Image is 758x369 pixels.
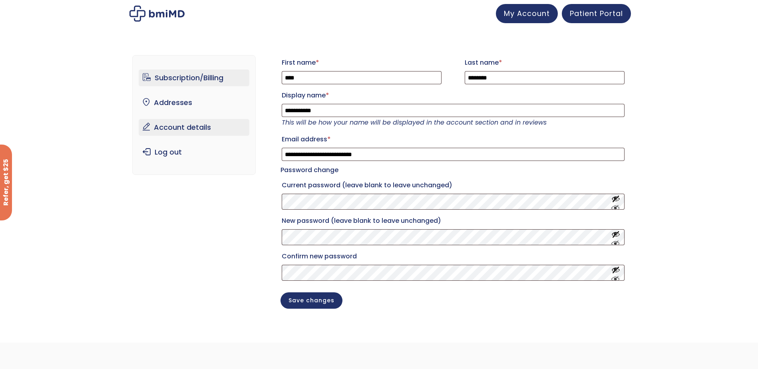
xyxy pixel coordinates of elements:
[139,119,249,136] a: Account details
[281,165,338,176] legend: Password change
[282,89,625,102] label: Display name
[139,69,249,86] a: Subscription/Billing
[282,250,625,263] label: Confirm new password
[281,292,342,309] button: Save changes
[562,4,631,23] a: Patient Portal
[139,94,249,111] a: Addresses
[282,214,625,227] label: New password (leave blank to leave unchanged)
[132,55,256,175] nav: Account pages
[129,6,185,22] img: My account
[282,179,625,192] label: Current password (leave blank to leave unchanged)
[282,56,442,69] label: First name
[496,4,558,23] a: My Account
[282,133,625,146] label: Email address
[504,8,550,18] span: My Account
[282,118,547,127] em: This will be how your name will be displayed in the account section and in reviews
[611,266,620,280] button: Show password
[611,230,620,245] button: Show password
[465,56,625,69] label: Last name
[570,8,623,18] span: Patient Portal
[139,144,249,161] a: Log out
[611,194,620,209] button: Show password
